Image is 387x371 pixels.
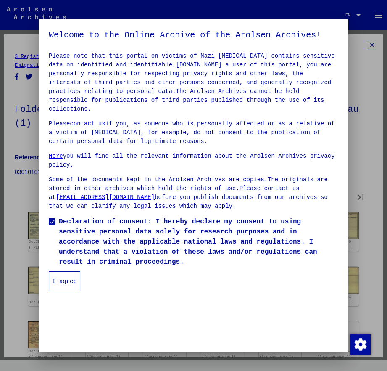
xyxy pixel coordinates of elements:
[49,271,80,291] button: I agree
[49,52,338,114] p: Please note that this portal on victims of Nazi [MEDICAL_DATA] contains sensitive data on identif...
[350,334,371,355] img: Change consent
[49,29,338,42] h5: Welcome to the Online Archive of the Arolsen Archives!
[350,334,370,354] div: Change consent
[49,153,63,159] a: Here
[56,194,155,201] a: [EMAIL_ADDRESS][DOMAIN_NAME]
[49,175,338,211] p: Some of the documents kept in the Arolsen Archives are copies.The originals are stored in other a...
[49,119,338,146] p: Please if you, as someone who is personally affected or as a relative of a victim of [MEDICAL_DAT...
[59,217,338,267] span: Declaration of consent: I hereby declare my consent to using sensitive personal data solely for r...
[49,152,338,170] p: you will find all the relevant information about the Arolsen Archives privacy policy.
[70,120,105,127] a: contact us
